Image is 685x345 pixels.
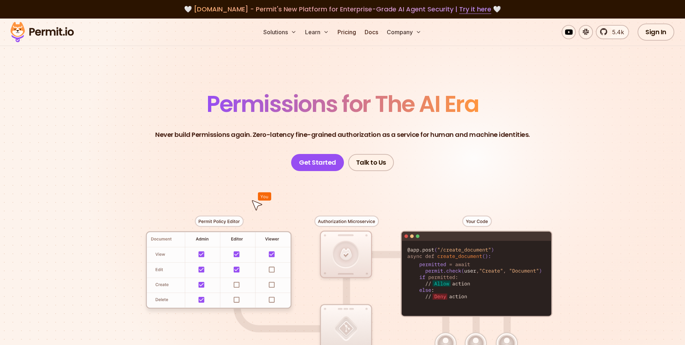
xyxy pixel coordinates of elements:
a: 5.4k [596,25,629,39]
a: Sign In [638,24,674,41]
a: Get Started [291,154,344,171]
span: Permissions for The AI Era [207,88,478,120]
a: Pricing [335,25,359,39]
span: 5.4k [608,28,624,36]
a: Talk to Us [348,154,394,171]
button: Solutions [260,25,299,39]
button: Learn [302,25,332,39]
button: Company [384,25,424,39]
p: Never build Permissions again. Zero-latency fine-grained authorization as a service for human and... [155,130,530,140]
a: Try it here [459,5,491,14]
span: [DOMAIN_NAME] - Permit's New Platform for Enterprise-Grade AI Agent Security | [194,5,491,14]
div: 🤍 🤍 [17,4,668,14]
a: Docs [362,25,381,39]
img: Permit logo [7,20,77,44]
